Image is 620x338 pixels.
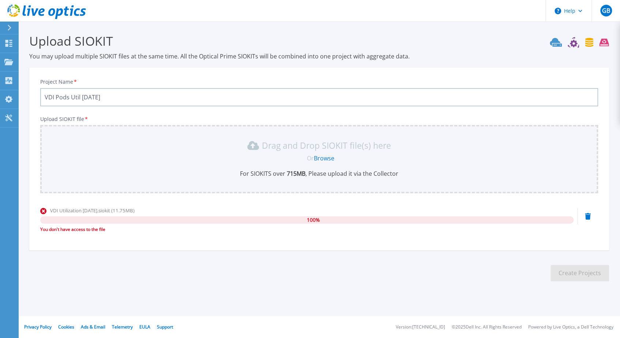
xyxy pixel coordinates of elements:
[112,324,133,330] a: Telemetry
[45,140,594,178] div: Drag and Drop SIOKIT file(s) here OrBrowseFor SIOKITS over 715MB, Please upload it via the Collector
[40,79,78,84] label: Project Name
[307,216,320,224] span: 100 %
[40,116,598,122] p: Upload SIOKIT file
[452,325,522,330] li: © 2025 Dell Inc. All Rights Reserved
[58,324,74,330] a: Cookies
[50,207,135,214] span: VDI Utilization [DATE].siokit (11.75MB)
[29,33,609,49] h3: Upload SIOKIT
[602,8,610,14] span: GB
[45,170,594,178] p: For SIOKITS over , Please upload it via the Collector
[40,226,574,233] div: You don't have access to the file
[396,325,445,330] li: Version: [TECHNICAL_ID]
[262,142,391,149] p: Drag and Drop SIOKIT file(s) here
[551,265,609,281] button: Create Projects
[29,52,609,60] p: You may upload multiple SIOKIT files at the same time. All the Optical Prime SIOKITs will be comb...
[139,324,150,330] a: EULA
[40,88,598,106] input: Enter Project Name
[285,170,305,178] b: 715 MB
[314,154,334,162] a: Browse
[307,154,314,162] span: Or
[528,325,613,330] li: Powered by Live Optics, a Dell Technology
[24,324,52,330] a: Privacy Policy
[157,324,173,330] a: Support
[81,324,105,330] a: Ads & Email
